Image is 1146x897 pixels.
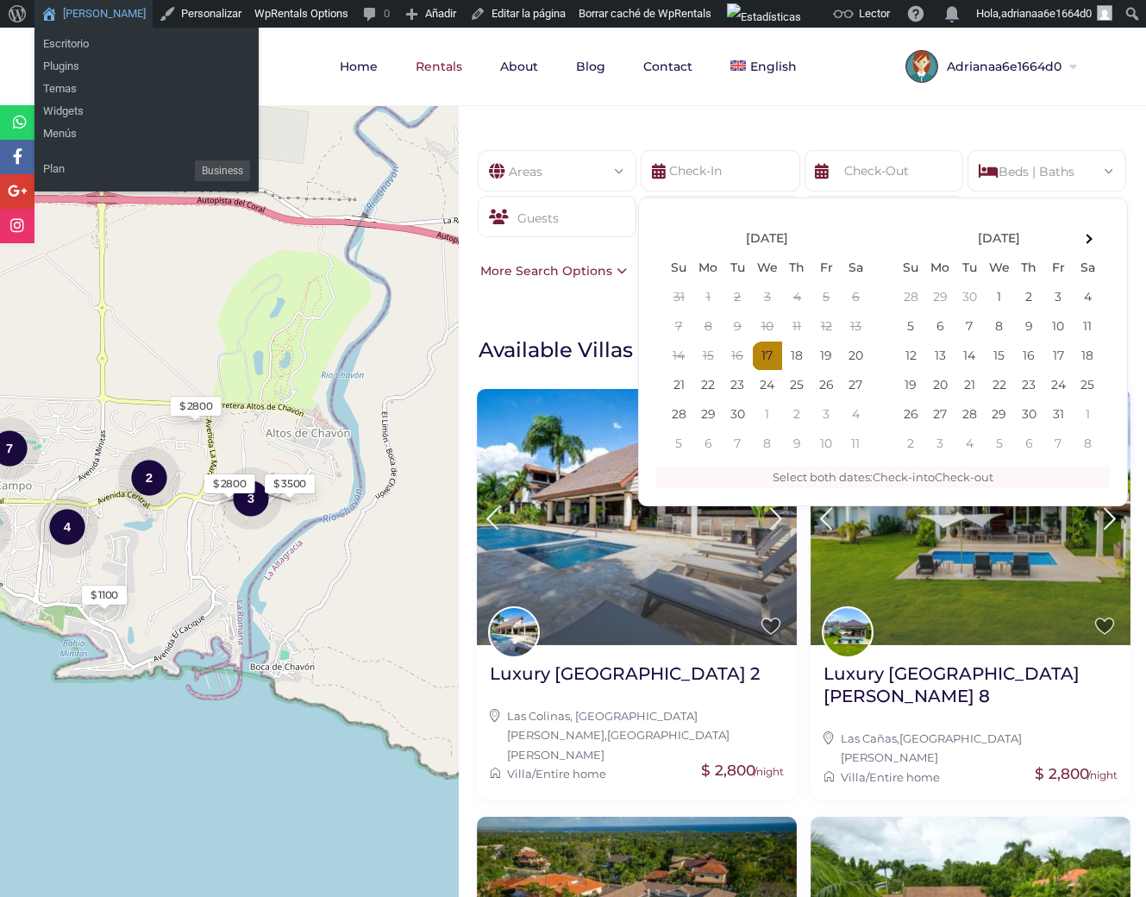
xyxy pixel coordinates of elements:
td: 30 [1014,400,1043,430]
img: Luxury Villa Cañas 8 [811,389,1130,644]
td: 3 [925,430,955,459]
td: 30 [723,400,752,430]
td: 8 [1073,430,1102,459]
td: 11 [841,430,870,459]
td: 5 [664,430,693,459]
a: Luxury [GEOGRAPHIC_DATA] 2 [490,662,760,698]
td: 22 [984,371,1014,400]
div: , [823,729,1118,768]
td: 4 [1073,283,1102,312]
span: Plan [43,155,65,183]
span: Check-in [873,470,924,484]
a: Blog [559,28,623,105]
th: Tu [723,254,752,283]
td: 19 [896,371,925,400]
h2: Luxury [GEOGRAPHIC_DATA][PERSON_NAME] 8 [823,662,1118,707]
div: 2 [118,445,180,510]
td: 10 [752,312,782,342]
td: 26 [896,400,925,430]
td: 7 [955,312,984,342]
input: Check-In [641,150,799,191]
td: 6 [841,283,870,312]
a: Villa [507,767,532,781]
span: Business [195,160,250,181]
th: [DATE] [693,224,841,254]
input: Check-Out [805,150,963,191]
span: English [750,59,797,74]
a: Temas [34,78,259,100]
div: Beds | Baths [981,151,1112,181]
a: Las Colinas, [GEOGRAPHIC_DATA][PERSON_NAME] [507,709,698,742]
span: adrianaa6e1664d0 [1001,7,1092,20]
td: 31 [1043,400,1073,430]
td: 13 [925,342,955,371]
div: Select both dates: to [656,467,1111,488]
td: 29 [984,400,1014,430]
td: 31 [664,283,693,312]
div: $ 2800 [179,398,213,414]
td: 7 [723,430,752,459]
span: Check-out [935,470,993,484]
td: 6 [925,312,955,342]
td: 25 [1073,371,1102,400]
a: Rentals [398,28,479,105]
a: [GEOGRAPHIC_DATA][PERSON_NAME] [507,728,730,761]
td: 14 [955,342,984,371]
th: Th [782,254,811,283]
div: $ 3500 [273,476,306,492]
div: Guests [478,196,636,237]
td: 23 [1014,371,1043,400]
td: 3 [811,400,841,430]
td: 24 [1043,371,1073,400]
td: 1 [752,400,782,430]
td: 20 [925,371,955,400]
td: 14 [664,342,693,371]
td: 2 [782,400,811,430]
td: 1 [1073,400,1102,430]
img: Visitas de 48 horas. Haz clic para ver más estadísticas del sitio. [727,3,801,31]
a: Plugins [34,55,259,78]
td: 5 [896,312,925,342]
td: 6 [693,430,723,459]
th: Fr [811,254,841,283]
th: Mo [693,254,723,283]
td: 12 [811,312,841,342]
td: 8 [693,312,723,342]
td: 9 [723,312,752,342]
th: Fr [1043,254,1073,283]
td: 2 [896,430,925,459]
td: 25 [782,371,811,400]
td: 20 [841,342,870,371]
td: 11 [1073,312,1102,342]
td: 3 [752,283,782,312]
ul: Marlene Saiz [34,150,259,191]
a: [GEOGRAPHIC_DATA][PERSON_NAME] [841,731,1022,764]
ul: Marlene Saiz [34,72,259,150]
a: Luxury [GEOGRAPHIC_DATA][PERSON_NAME] 8 [823,662,1118,720]
td: 9 [1014,312,1043,342]
div: , [490,706,784,764]
th: Mo [925,254,955,283]
div: 3 [220,466,282,530]
td: 9 [782,430,811,459]
td: 21 [664,371,693,400]
th: Th [1014,254,1043,283]
div: Areas [492,151,623,181]
td: 1 [984,283,1014,312]
td: 23 [723,371,752,400]
th: Tu [955,254,984,283]
td: 13 [841,312,870,342]
td: 4 [841,400,870,430]
td: 19 [811,342,841,371]
td: 28 [664,400,693,430]
a: Las Cañas [841,731,897,745]
td: 16 [723,342,752,371]
td: 16 [1014,342,1043,371]
td: 8 [752,430,782,459]
th: Su [896,254,925,283]
a: Home [323,28,395,105]
div: / [823,768,1118,787]
td: 27 [925,400,955,430]
a: Escritorio [34,33,259,55]
th: [DATE] [925,224,1073,254]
